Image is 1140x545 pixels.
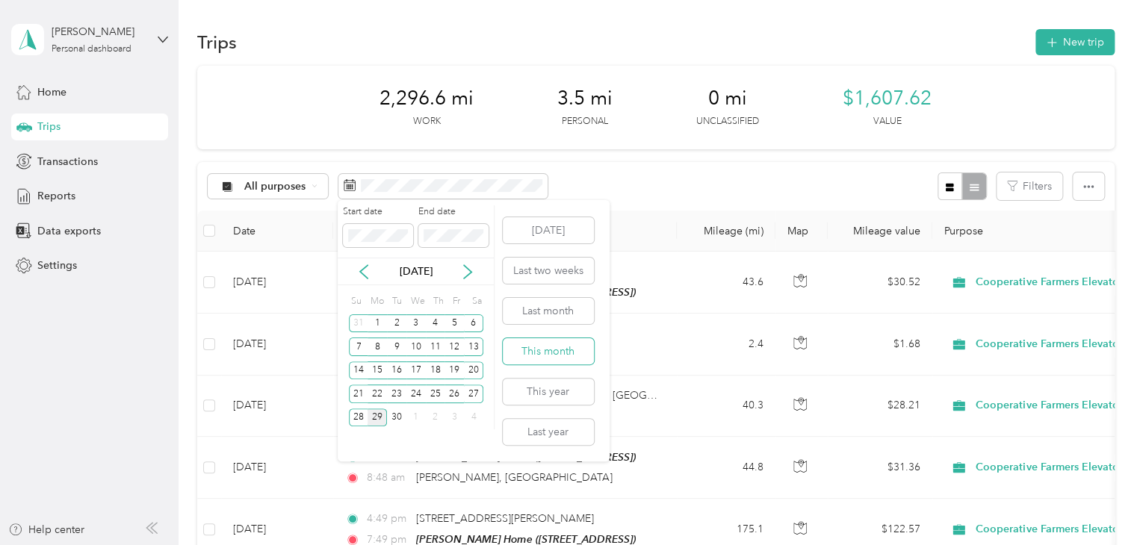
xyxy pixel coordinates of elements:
td: [DATE] [221,437,333,499]
div: 15 [368,361,387,380]
button: This year [503,379,594,405]
span: All purposes [244,181,306,192]
td: 2.4 [677,314,775,375]
td: [DATE] [221,252,333,314]
h1: Trips [197,34,237,50]
div: 25 [426,384,445,403]
button: Last year [503,419,594,445]
div: 18 [426,361,445,380]
div: Personal dashboard [52,45,131,54]
div: 27 [464,384,483,403]
span: Trips [37,119,61,134]
th: Date [221,211,333,252]
div: 14 [349,361,368,380]
div: 11 [426,337,445,356]
div: 8 [368,337,387,356]
div: [PERSON_NAME] [52,24,145,40]
td: [DATE] [221,314,333,375]
td: 43.6 [677,252,775,314]
th: Mileage value [828,211,932,252]
div: 19 [444,361,464,380]
div: 6 [464,314,483,333]
td: $1.68 [828,314,932,375]
div: 4 [464,408,483,427]
div: 23 [387,384,406,403]
div: We [409,290,426,311]
span: 3.5 mi [557,87,613,110]
div: 29 [368,408,387,427]
div: 9 [387,337,406,356]
div: 3 [406,314,426,333]
div: 1 [406,408,426,427]
p: [DATE] [385,264,447,279]
td: $30.52 [828,252,932,314]
button: This month [503,338,594,364]
div: 21 [349,384,368,403]
span: Settings [37,258,77,273]
span: 0 mi [708,87,747,110]
div: Fr [450,290,464,311]
td: [DATE] [221,376,333,437]
label: Start date [343,205,413,219]
button: Filters [997,172,1062,200]
iframe: Everlance-gr Chat Button Frame [1056,461,1140,545]
div: 4 [426,314,445,333]
span: 8:48 am [366,470,409,486]
div: 10 [406,337,426,356]
th: Mileage (mi) [677,211,775,252]
td: $28.21 [828,376,932,437]
span: [PERSON_NAME], [GEOGRAPHIC_DATA] [416,471,613,484]
span: [PERSON_NAME] Home ([STREET_ADDRESS]) [416,533,636,545]
div: 7 [349,337,368,356]
button: Last month [503,298,594,324]
td: $31.36 [828,437,932,499]
p: Work [413,115,441,128]
div: Su [349,290,363,311]
th: Map [775,211,828,252]
td: 44.8 [677,437,775,499]
div: 13 [464,337,483,356]
span: 2,296.6 mi [380,87,474,110]
div: Sa [469,290,483,311]
div: 2 [387,314,406,333]
button: Last two weeks [503,258,594,284]
div: 16 [387,361,406,380]
span: Reports [37,188,75,204]
div: 12 [444,337,464,356]
span: [PERSON_NAME] Home ([STREET_ADDRESS]) [416,451,636,463]
div: 2 [426,408,445,427]
span: $1,607.62 [843,87,932,110]
div: 28 [349,408,368,427]
div: 22 [368,384,387,403]
label: End date [418,205,489,219]
span: Home [37,84,66,100]
p: Personal [562,115,608,128]
td: 40.3 [677,376,775,437]
p: Value [873,115,902,128]
div: Th [430,290,444,311]
div: 24 [406,384,426,403]
div: 1 [368,314,387,333]
div: Mo [368,290,385,311]
button: [DATE] [503,217,594,243]
span: Data exports [37,223,101,239]
button: Help center [8,522,84,538]
span: Transactions [37,154,98,169]
div: 5 [444,314,464,333]
span: [STREET_ADDRESS][PERSON_NAME] [416,512,594,525]
div: 17 [406,361,426,380]
th: Locations [333,211,677,252]
span: 4:49 pm [366,511,409,527]
div: 20 [464,361,483,380]
p: Unclassified [696,115,759,128]
div: 26 [444,384,464,403]
div: 3 [444,408,464,427]
button: New trip [1035,29,1115,55]
div: Tu [389,290,403,311]
div: 30 [387,408,406,427]
div: 31 [349,314,368,333]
